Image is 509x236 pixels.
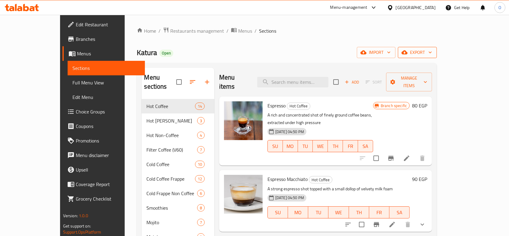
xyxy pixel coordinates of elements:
[372,208,387,217] span: FR
[173,76,185,88] span: Select all sections
[76,123,140,130] span: Coupons
[76,152,140,159] span: Menu disclaimer
[238,27,252,34] span: Menus
[197,220,204,225] span: 7
[287,103,310,110] span: Hot Coffee
[370,152,383,165] span: Select to update
[137,27,437,35] nav: breadcrumb
[341,217,355,232] button: sort-choices
[298,140,313,152] button: TU
[224,175,263,214] img: Espresso Macchiato
[197,205,204,211] span: 8
[195,161,205,168] div: items
[146,161,195,168] span: Cold Coffee
[142,99,214,113] div: Hot Coffee14
[351,208,367,217] span: TH
[219,73,250,91] h2: Menu items
[257,77,328,87] input: search
[62,119,145,133] a: Coupons
[389,221,396,228] a: Edit menu item
[287,103,310,110] div: Hot Coffee
[76,181,140,188] span: Coverage Report
[308,206,328,218] button: TU
[197,219,205,226] div: items
[142,201,214,215] div: Smoothies8
[62,17,145,32] a: Edit Restaurant
[401,217,415,232] button: delete
[267,185,410,193] p: A strong espresso shot topped with a small dollop of velvety milk foam
[415,151,430,166] button: delete
[273,129,306,135] span: [DATE] 04:50 PM
[146,117,197,124] span: Hot [PERSON_NAME]
[403,49,432,56] span: export
[62,162,145,177] a: Upsell
[412,101,427,110] h6: 80 EGP
[72,93,140,101] span: Edit Menu
[309,176,332,183] span: Hot Coffee
[76,108,140,115] span: Choice Groups
[137,27,156,34] a: Home
[270,208,286,217] span: SU
[146,175,195,182] span: Cold Coffee Frappe
[76,166,140,173] span: Upsell
[267,101,286,110] span: Espresso
[285,142,296,151] span: MO
[290,208,306,217] span: MO
[195,176,204,182] span: 12
[369,217,384,232] button: Branch-specific-item
[159,51,173,56] span: Open
[360,142,371,151] span: SA
[315,142,325,151] span: WE
[197,191,204,196] span: 6
[63,228,101,236] a: Support.OpsPlatform
[68,90,145,104] a: Edit Menu
[342,77,362,87] button: Add
[146,146,197,153] span: Filter Coffee (V60)
[273,195,306,201] span: [DATE] 04:50 PM
[62,133,145,148] a: Promotions
[378,103,409,109] span: Branch specific
[345,142,356,151] span: FR
[62,46,145,61] a: Menus
[142,128,214,143] div: Hot Non-Coffee4
[344,79,360,86] span: Add
[267,206,288,218] button: SU
[255,27,257,34] li: /
[146,219,197,226] div: Mojito
[330,76,342,88] span: Select section
[146,132,197,139] span: Hot Non-Coffee
[231,27,252,35] a: Menus
[330,4,367,11] div: Menu-management
[498,4,501,11] span: O
[142,215,214,230] div: Mojito7
[146,204,197,211] span: Smoothies
[391,74,427,90] span: Manage items
[419,221,426,228] svg: Show Choices
[398,47,437,58] button: export
[331,208,346,217] span: WE
[357,47,395,58] button: import
[142,143,214,157] div: Filter Coffee (V60)7
[226,27,229,34] li: /
[396,4,436,11] div: [GEOGRAPHIC_DATA]
[68,61,145,75] a: Sections
[79,212,88,220] span: 1.0.0
[200,75,214,89] button: Add section
[342,77,362,87] span: Add item
[146,190,197,197] div: Cold Frappe Non Coffee
[146,103,195,110] span: Hot Coffee
[197,146,205,153] div: items
[76,35,140,43] span: Branches
[358,140,373,152] button: SA
[63,212,78,220] span: Version:
[384,151,398,166] button: Branch-specific-item
[62,177,145,192] a: Coverage Report
[224,101,263,140] img: Espresso
[142,186,214,201] div: Cold Frappe Non Coffee6
[62,148,145,162] a: Menu disclaimer
[392,208,407,217] span: SA
[195,175,205,182] div: items
[197,118,204,124] span: 3
[158,27,161,34] li: /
